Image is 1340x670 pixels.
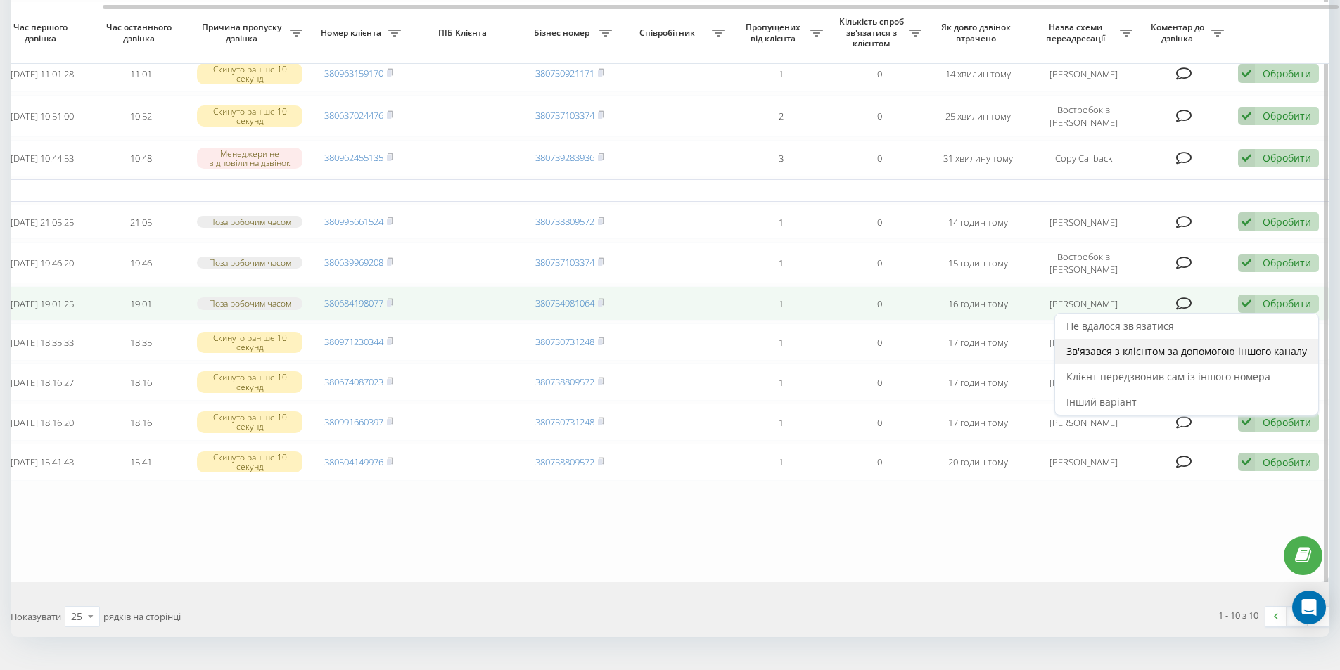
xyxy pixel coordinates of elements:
[1049,67,1118,80] font: [PERSON_NAME]
[535,456,594,468] a: 380738809572
[324,415,383,428] a: 380991660397
[1066,395,1137,408] font: Інший варіант
[202,21,281,44] font: Причина пропуску дзвінка
[1049,336,1118,349] font: [PERSON_NAME]
[324,335,383,348] a: 380971230344
[1066,319,1174,333] font: Не вдалося зв'язатися
[11,456,74,468] font: [DATE] 15:41:43
[1263,256,1311,269] font: Обробити
[535,67,594,79] a: 380730921171
[1263,67,1311,80] font: Обробити
[948,456,1008,468] font: 20 годин тому
[779,297,784,310] font: 1
[1263,456,1311,469] font: Обробити
[209,257,291,269] font: Поза робочим часом
[209,148,291,169] font: Менеджери не відповіли на дзвінок
[1055,152,1112,165] font: Copy Callback
[324,109,383,122] font: 380637024476
[11,416,74,429] font: [DATE] 18:16:20
[130,152,152,165] font: 10:48
[213,411,287,432] font: Скинуто раніше 10 секунд
[948,376,1008,389] font: 17 годин тому
[11,216,74,228] font: [DATE] 21:05:25
[1049,216,1118,228] font: [PERSON_NAME]
[877,416,882,429] font: 0
[639,27,695,39] font: Співробітник
[1218,609,1258,621] font: 1 - 10 з 10
[130,336,152,349] font: 18:35
[130,216,152,228] font: 21:05
[130,416,152,429] font: 18:16
[324,151,383,164] a: 380962455135
[324,215,383,228] a: 380995661524
[106,21,172,44] font: Час останнього дзвінка
[948,336,1008,349] font: 17 годин тому
[11,257,74,269] font: [DATE] 19:46:20
[213,63,287,84] font: Скинуто раніше 10 секунд
[535,256,594,269] a: 380737103374
[945,67,1011,80] font: 14 хвилин тому
[948,297,1008,310] font: 16 годин тому
[941,21,1011,44] font: Як довго дзвінок втрачено
[213,105,287,127] font: Скинуто раніше 10 секунд
[324,456,383,468] a: 380504149976
[324,67,383,79] a: 380963159170
[948,257,1008,269] font: 15 годин тому
[535,415,594,428] a: 380730731248
[130,110,152,122] font: 10:52
[209,216,291,228] font: Поза робочим часом
[11,610,61,623] font: Показувати
[877,456,882,468] font: 0
[943,152,1013,165] font: 31 хвилину тому
[535,375,594,388] a: 380738809572
[779,376,784,389] font: 1
[324,297,383,309] font: 380684198077
[877,152,882,165] font: 0
[1049,376,1118,389] font: [PERSON_NAME]
[534,27,589,39] font: Бізнес номер
[130,297,152,310] font: 19:01
[1263,151,1311,165] font: Обробити
[1263,297,1311,310] font: Обробити
[209,297,291,309] font: Поза робочим часом
[746,21,800,44] font: Пропущених від клієнта
[1292,591,1326,624] div: Open Intercom Messenger
[877,336,882,349] font: 0
[130,257,152,269] font: 19:46
[438,27,487,39] font: ПІБ Клієнта
[779,67,784,80] font: 1
[535,335,594,348] font: 380730731248
[779,336,784,349] font: 1
[103,610,181,623] font: рядків на сторінці
[1049,456,1118,468] font: [PERSON_NAME]
[130,67,152,80] font: 11:01
[11,376,74,389] font: [DATE] 18:16:27
[535,151,594,164] a: 380739283936
[877,257,882,269] font: 0
[130,376,152,389] font: 18:16
[1046,21,1105,44] font: Назва схеми переадресації
[324,256,383,269] a: 380639969208
[877,110,882,122] font: 0
[13,21,68,44] font: Час першого дзвінка
[779,416,784,429] font: 1
[948,216,1008,228] font: 14 годин тому
[71,610,82,623] font: 25
[213,371,287,392] font: Скинуто раніше 10 секунд
[779,216,784,228] font: 1
[11,110,74,122] font: [DATE] 10:51:00
[535,215,594,228] a: 380738809572
[535,297,594,309] a: 380734981064
[535,109,594,122] a: 380737103374
[213,332,287,353] font: Скинуто раніше 10 секунд
[1066,370,1270,383] font: Клієнт передзвонив сам із іншого номера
